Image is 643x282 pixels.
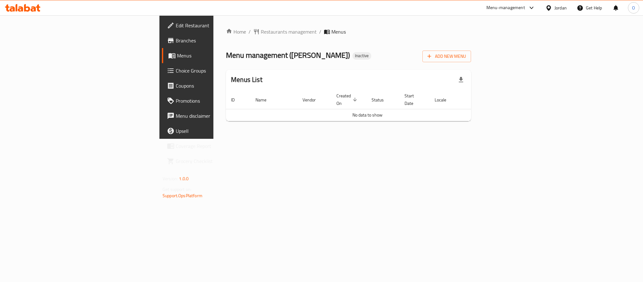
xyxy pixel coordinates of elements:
span: Menus [331,28,346,35]
a: Choice Groups [162,63,267,78]
span: Get support on: [163,185,191,193]
a: Branches [162,33,267,48]
span: Status [372,96,392,104]
li: / [319,28,321,35]
table: enhanced table [226,90,509,121]
a: Coupons [162,78,267,93]
span: Grocery Checklist [176,157,262,165]
a: Coverage Report [162,138,267,154]
span: Upsell [176,127,262,135]
div: Jordan [555,4,567,11]
span: No data to show [352,111,383,119]
a: Support.OpsPlatform [163,192,202,200]
h2: Menus List [231,75,262,84]
span: Locale [435,96,454,104]
nav: breadcrumb [226,28,471,35]
div: Inactive [352,52,371,60]
span: 1.0.0 [179,175,189,183]
span: Name [255,96,275,104]
span: Version: [163,175,178,183]
span: ID [231,96,243,104]
span: Choice Groups [176,67,262,74]
a: Grocery Checklist [162,154,267,169]
div: Menu-management [486,4,525,12]
span: Menu management ( [PERSON_NAME] ) [226,48,350,62]
span: Menu disclaimer [176,112,262,120]
span: Branches [176,37,262,44]
span: Edit Restaurant [176,22,262,29]
span: Restaurants management [261,28,317,35]
span: Vendor [303,96,324,104]
span: Start Date [405,92,422,107]
a: Menu disclaimer [162,108,267,123]
span: Coverage Report [176,142,262,150]
a: Upsell [162,123,267,138]
span: Add New Menu [427,52,466,60]
span: Menus [177,52,262,59]
a: Menus [162,48,267,63]
a: Promotions [162,93,267,108]
span: Coupons [176,82,262,89]
span: Inactive [352,53,371,58]
span: O [632,4,635,11]
div: Export file [453,72,469,87]
span: Created On [336,92,359,107]
a: Edit Restaurant [162,18,267,33]
span: Promotions [176,97,262,105]
button: Add New Menu [422,51,471,62]
th: Actions [462,90,509,109]
a: Restaurants management [253,28,317,35]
